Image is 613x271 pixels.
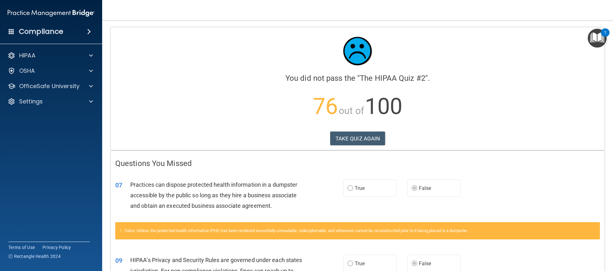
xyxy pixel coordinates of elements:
[8,67,93,75] a: OSHA
[339,105,364,116] span: out of
[19,27,63,36] h4: Compliance
[8,98,93,105] a: Settings
[360,74,425,83] span: The HIPAA Quiz #2
[604,33,606,41] div: 1
[42,244,71,251] a: Privacy Policy
[419,185,431,191] span: False
[115,181,122,189] span: 07
[19,52,35,59] p: HIPAA
[130,181,297,209] span: Practices can dispose protected health information in a dumpster accessible by the public so long...
[115,74,600,82] h4: You did not pass the " ".
[347,186,353,191] input: True
[115,159,600,168] h4: Questions You Missed
[115,257,122,264] span: 09
[355,185,365,191] span: True
[19,67,35,75] p: OSHA
[8,244,35,251] a: Terms of Use
[365,93,402,119] span: 100
[125,228,468,233] span: False. Unless the protected health information (PHI) has been rendered essentially unreadable, in...
[8,7,95,19] img: PMB logo
[19,82,79,90] p: OfficeSafe University
[347,261,353,266] input: True
[419,260,431,267] span: False
[8,253,61,260] span: Ⓒ Rectangle Health 2024
[412,261,417,266] input: False
[338,32,377,70] img: sad_face.ecc698e2.jpg
[588,29,607,48] button: Open Resource Center, 1 new notification
[412,186,417,191] input: False
[19,98,43,105] p: Settings
[330,132,385,146] button: TAKE QUIZ AGAIN
[8,82,93,90] a: OfficeSafe University
[313,93,338,119] span: 76
[355,260,365,267] span: True
[8,52,93,59] a: HIPAA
